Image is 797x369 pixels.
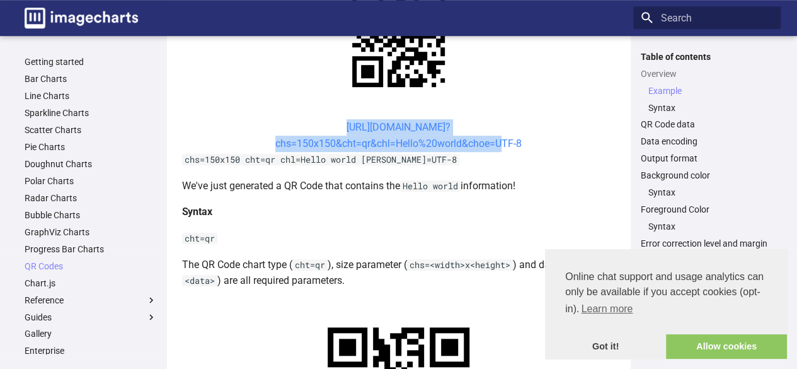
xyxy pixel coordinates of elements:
label: Table of contents [633,51,781,62]
a: Radar Charts [25,192,157,204]
a: Pie Charts [25,141,157,153]
a: Sparkline Charts [25,107,157,119]
code: Hello world [400,180,461,192]
a: Chart.js [25,278,157,289]
a: Progress Bar Charts [25,243,157,255]
nav: Table of contents [633,51,781,250]
a: Data encoding [641,136,773,147]
a: allow cookies [666,334,787,360]
p: The QR Code chart type ( ), size parameter ( ) and data ( ) are all required parameters. [182,257,616,289]
a: QR Codes [25,261,157,272]
a: Syntax [648,187,773,198]
a: Bar Charts [25,73,157,85]
a: Polar Charts [25,175,157,187]
code: chs=150x150 cht=qr chl=Hello world [PERSON_NAME]=UTF-8 [182,154,459,165]
a: Enterprise [25,345,157,356]
nav: Foreground Color [641,221,773,232]
p: We've just generated a QR Code that contains the information! [182,178,616,194]
nav: Background color [641,187,773,198]
a: Doughnut Charts [25,158,157,170]
a: Syntax [648,221,773,232]
nav: Overview [641,85,773,114]
a: Background color [641,170,773,181]
a: Line Charts [25,90,157,102]
a: Overview [641,68,773,79]
a: dismiss cookie message [545,334,666,360]
div: cookieconsent [545,249,787,359]
a: Scatter Charts [25,124,157,136]
code: cht=qr [292,259,328,271]
span: Online chat support and usage analytics can only be available if you accept cookies (opt-in). [565,269,767,319]
a: Example [648,85,773,97]
h4: Syntax [182,204,616,220]
a: Output format [641,153,773,164]
input: Search [633,6,781,29]
code: chs=<width>x<height> [407,259,513,271]
a: Syntax [648,102,773,114]
a: learn more about cookies [579,300,634,319]
a: Getting started [25,56,157,67]
a: Bubble Charts [25,209,157,221]
label: Guides [25,312,157,323]
a: Image-Charts documentation [20,3,143,33]
a: [URL][DOMAIN_NAME]?chs=150x150&cht=qr&chl=Hello%20world&choe=UTF-8 [275,121,522,149]
a: Error correction level and margin [641,238,773,249]
label: Reference [25,295,157,306]
a: Foreground Color [641,204,773,215]
a: Gallery [25,328,157,339]
a: GraphViz Charts [25,226,157,238]
a: QR Code data [641,119,773,130]
img: logo [25,8,138,28]
code: cht=qr [182,233,217,244]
